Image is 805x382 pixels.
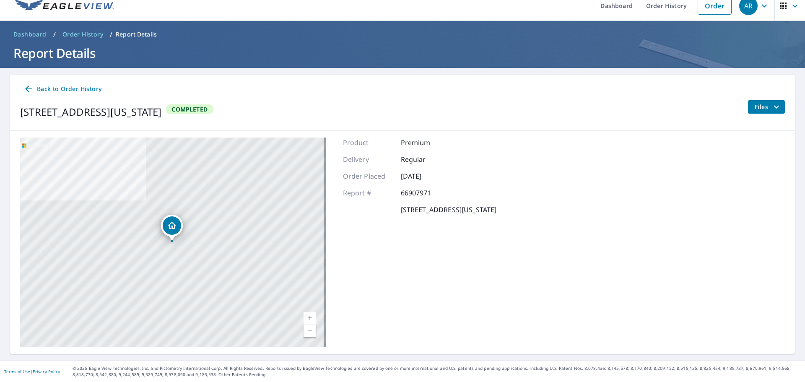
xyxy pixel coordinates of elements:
li: / [110,29,112,39]
a: Current Level 17, Zoom In [304,312,316,325]
span: Files [755,102,782,112]
p: © 2025 Eagle View Technologies, Inc. and Pictometry International Corp. All Rights Reserved. Repo... [73,365,801,378]
p: [STREET_ADDRESS][US_STATE] [401,205,497,215]
div: Dropped pin, building 1, Residential property, 5915 NW 78th Ter Kansas City, MO 64151 [161,215,183,241]
span: Order History [62,30,103,39]
span: Back to Order History [23,84,101,94]
li: / [53,29,56,39]
p: Report Details [116,30,157,39]
p: Report # [343,188,393,198]
p: 66907971 [401,188,451,198]
h1: Report Details [10,44,795,62]
div: [STREET_ADDRESS][US_STATE] [20,104,161,120]
a: Current Level 17, Zoom Out [304,325,316,337]
span: Dashboard [13,30,47,39]
a: Dashboard [10,28,50,41]
span: Completed [166,105,213,113]
a: Order History [59,28,106,41]
button: filesDropdownBtn-66907971 [748,100,785,114]
a: Back to Order History [20,81,105,97]
p: Order Placed [343,171,393,181]
p: Regular [401,154,451,164]
p: [DATE] [401,171,451,181]
p: Premium [401,138,451,148]
p: Delivery [343,154,393,164]
nav: breadcrumb [10,28,795,41]
a: Privacy Policy [33,369,60,374]
p: | [4,369,60,374]
p: Product [343,138,393,148]
a: Terms of Use [4,369,30,374]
